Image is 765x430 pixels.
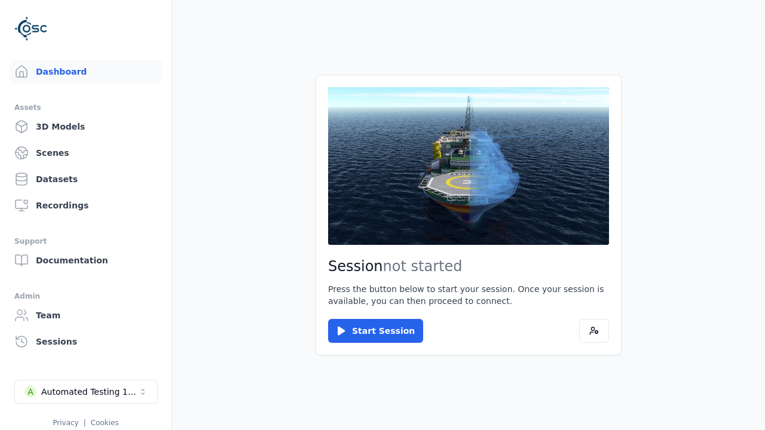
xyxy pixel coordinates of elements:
a: Datasets [10,167,162,191]
a: Documentation [10,248,162,272]
div: Automated Testing 1 - Playwright [41,386,138,398]
a: Sessions [10,330,162,354]
a: Cookies [91,419,119,427]
a: Privacy [53,419,78,427]
div: Support [14,234,157,248]
span: not started [383,258,463,275]
div: Admin [14,289,157,303]
a: Team [10,303,162,327]
p: Press the button below to start your session. Once your session is available, you can then procee... [328,283,609,307]
div: Assets [14,100,157,115]
a: 3D Models [10,115,162,139]
a: Dashboard [10,60,162,84]
img: Logo [14,12,48,45]
div: A [25,386,36,398]
a: Scenes [10,141,162,165]
span: | [84,419,86,427]
a: Recordings [10,193,162,217]
button: Select a workspace [14,380,158,404]
h2: Session [328,257,609,276]
button: Start Session [328,319,423,343]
